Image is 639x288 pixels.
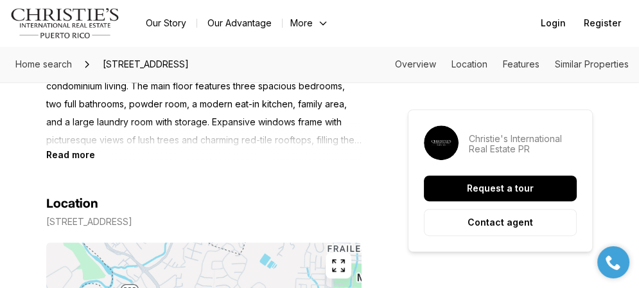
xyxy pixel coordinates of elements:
[584,18,621,28] span: Register
[503,59,539,69] a: Skip to: Features
[468,217,533,228] p: Contact agent
[10,54,77,75] a: Home search
[533,10,573,36] button: Login
[15,59,72,69] span: Home search
[555,59,629,69] a: Skip to: Similar Properties
[395,59,629,69] nav: Page section menu
[98,54,194,75] span: [STREET_ADDRESS]
[541,18,566,28] span: Login
[46,149,95,160] button: Read more
[424,175,577,201] button: Request a tour
[469,134,577,154] p: Christie's International Real Estate PR
[424,209,577,236] button: Contact agent
[136,14,197,32] a: Our Story
[197,14,282,32] a: Our Advantage
[46,41,362,149] p: Elegant Residence with Panoramic Views and Resort-Style Amenities Experience the comfort of a pri...
[395,59,436,69] a: Skip to: Overview
[467,183,534,194] p: Request a tour
[576,10,629,36] button: Register
[46,196,98,212] h4: Location
[451,59,487,69] a: Skip to: Location
[283,14,337,32] button: More
[46,217,132,227] p: [STREET_ADDRESS]
[10,8,120,39] img: logo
